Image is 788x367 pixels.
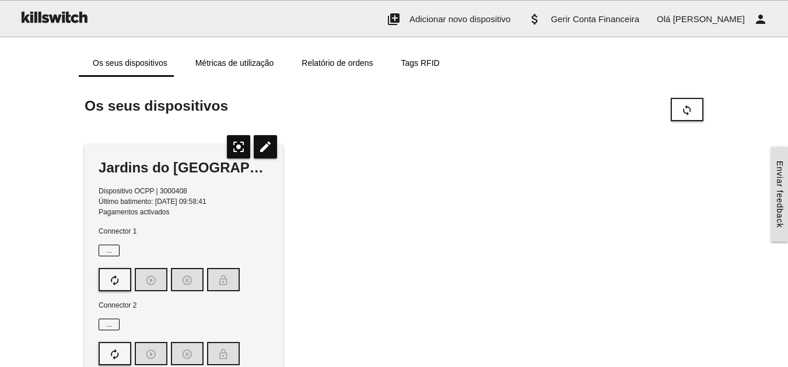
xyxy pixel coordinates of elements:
[254,135,277,158] i: edit
[754,1,768,38] i: person
[99,158,269,177] div: Jardins do [GEOGRAPHIC_DATA]
[99,300,269,310] p: Connector 2
[99,226,269,237] p: Connector 1
[99,319,120,330] span: ...
[227,135,250,158] i: center_focus_strong
[85,98,228,114] span: Os seus dispositivos
[288,49,387,77] a: Relatório de ordens
[673,14,745,24] span: [PERSON_NAME]
[181,49,288,77] a: Métricas de utilização
[528,1,542,38] i: attach_money
[109,343,121,365] i: autorenew
[99,245,120,256] span: ...
[771,147,788,242] a: Enviar feedback
[657,14,670,24] span: Olá
[79,49,181,77] a: Os seus dispositivos
[99,187,187,195] span: Dispositivo OCPP | 3000408
[551,14,639,24] span: Gerir Conta Financeira
[99,197,206,206] span: Último batimento: [DATE] 09:58:41
[387,1,401,38] i: add_to_photos
[99,208,169,216] span: Pagamentos activados
[17,1,90,33] img: ks-logo-black-160-b.png
[99,342,131,365] button: autorenew
[681,99,693,121] i: sync
[409,14,510,24] span: Adicionar novo dispositivo
[671,98,703,121] button: sync
[387,49,454,77] a: Tags RFID
[109,269,121,291] i: autorenew
[99,268,131,291] button: autorenew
